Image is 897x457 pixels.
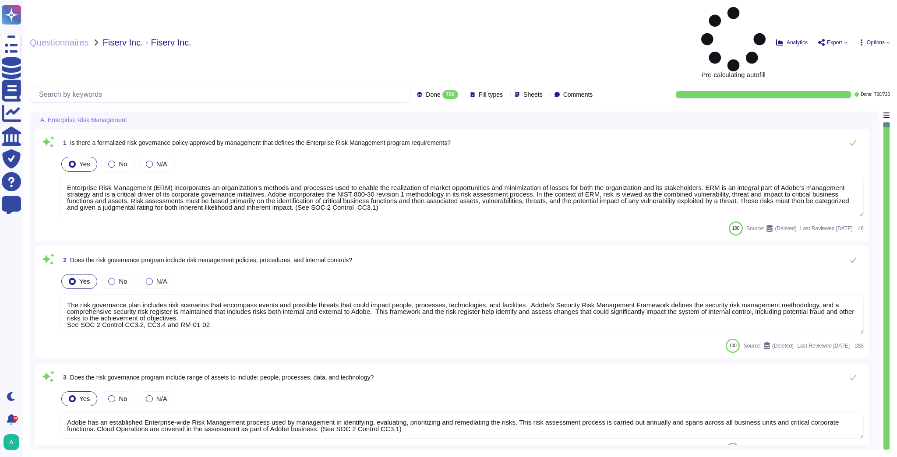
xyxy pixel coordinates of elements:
input: Search by keywords [35,87,410,102]
span: Yes [79,278,90,285]
span: Options [867,40,885,45]
span: Is there a formalized risk governance policy approved by management that defines the Enterprise R... [70,139,451,146]
span: Source: [743,342,794,349]
span: Sheets [523,91,543,98]
span: Export [827,40,842,45]
span: (Deleted) [772,343,794,348]
span: Questionnaires [30,38,89,47]
span: Last Reviewed [DATE] [800,226,853,231]
span: 3 [60,374,67,380]
span: Yes [79,160,90,168]
span: Comments [563,91,593,98]
span: Yes [79,395,90,402]
span: 46 [856,226,864,231]
span: No [119,160,127,168]
textarea: Adobe has an established Enterprise-wide Risk Management process used by management in identifyin... [60,411,864,439]
span: Last Reviewed [DATE] [797,343,850,348]
span: Analytics [787,40,808,45]
span: 283 [853,343,864,348]
span: 1 [60,140,67,146]
span: Source: [746,225,797,232]
span: No [119,395,127,402]
img: user [4,434,19,450]
span: N/A [156,278,167,285]
span: N/A [156,395,167,402]
textarea: Enterprise Risk Management (ERM) incorporates an organization’s methods and processes used to ena... [60,177,864,217]
span: Pre-calculating autofill [701,7,766,78]
textarea: The risk governance plan includes risk scenarios that encompass events and possible threats that ... [60,294,864,334]
span: (Deleted) [775,226,796,231]
span: A. Enterprise Risk Management [40,117,127,123]
span: No [119,278,127,285]
span: Done: [861,92,872,97]
span: 100 [732,226,740,231]
button: user [2,432,25,452]
span: Does the risk governance program include range of assets to include: people, processes, data, and... [70,374,374,381]
span: N/A [156,160,167,168]
span: 720 / 720 [874,92,890,97]
div: 9+ [13,416,18,421]
div: 720 [442,90,458,99]
span: Done [426,91,440,98]
button: Analytics [776,39,808,46]
span: 100 [729,343,737,348]
span: Fill types [479,91,503,98]
span: Does the risk governance program include risk management policies, procedures, and internal contr... [70,257,352,264]
span: Fiserv Inc. - Fiserv Inc. [103,38,191,47]
span: 2 [60,257,67,263]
